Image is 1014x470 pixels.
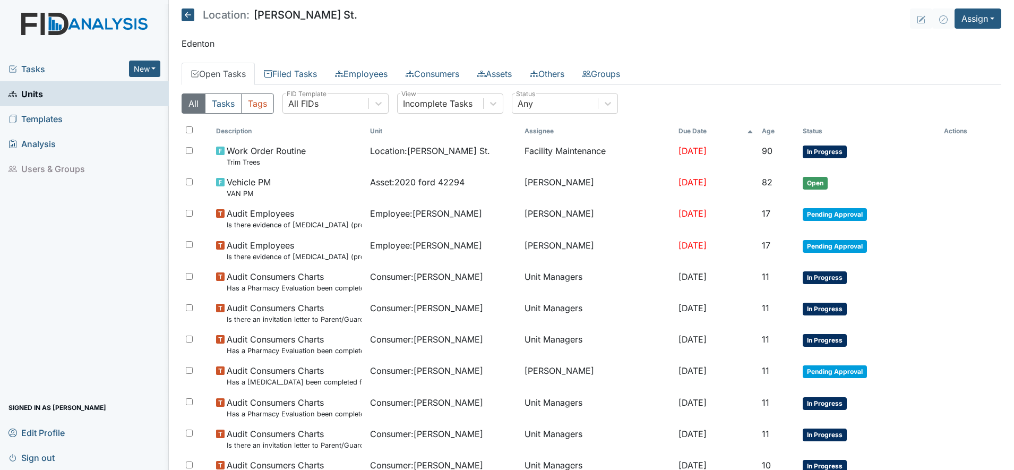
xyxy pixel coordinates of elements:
[397,63,468,85] a: Consumers
[8,86,43,102] span: Units
[758,122,798,140] th: Toggle SortBy
[678,146,707,156] span: [DATE]
[803,146,847,158] span: In Progress
[803,334,847,347] span: In Progress
[227,428,362,450] span: Audit Consumers Charts Is there an invitation letter to Parent/Guardian for current years team me...
[573,63,629,85] a: Groups
[762,429,769,439] span: 11
[520,122,675,140] th: Assignee
[227,346,362,356] small: Has a Pharmacy Evaluation been completed quarterly?
[227,144,306,167] span: Work Order Routine Trim Trees
[370,333,483,346] span: Consumer : [PERSON_NAME]
[762,303,769,313] span: 11
[227,176,271,199] span: Vehicle PM VAN PM
[520,235,675,266] td: [PERSON_NAME]
[678,271,707,282] span: [DATE]
[521,63,573,85] a: Others
[678,365,707,376] span: [DATE]
[182,63,255,85] a: Open Tasks
[803,303,847,315] span: In Progress
[678,397,707,408] span: [DATE]
[798,122,939,140] th: Toggle SortBy
[227,252,362,262] small: Is there evidence of [MEDICAL_DATA] (probationary [DATE] and post accident)?
[241,93,274,114] button: Tags
[227,157,306,167] small: Trim Trees
[129,61,161,77] button: New
[803,271,847,284] span: In Progress
[520,392,675,423] td: Unit Managers
[678,429,707,439] span: [DATE]
[205,93,242,114] button: Tasks
[520,360,675,391] td: [PERSON_NAME]
[227,396,362,419] span: Audit Consumers Charts Has a Pharmacy Evaluation been completed quarterly?
[762,146,772,156] span: 90
[370,396,483,409] span: Consumer : [PERSON_NAME]
[182,93,205,114] button: All
[518,97,533,110] div: Any
[227,239,362,262] span: Audit Employees Is there evidence of drug test (probationary within 90 days and post accident)?
[370,176,465,189] span: Asset : 2020 ford 42294
[803,240,867,253] span: Pending Approval
[520,140,675,172] td: Facility Maintenance
[803,365,867,378] span: Pending Approval
[227,314,362,324] small: Is there an invitation letter to Parent/Guardian for current years team meetings in T-Logs (Therap)?
[366,122,520,140] th: Toggle SortBy
[182,93,274,114] div: Type filter
[203,10,250,20] span: Location:
[803,429,847,441] span: In Progress
[520,329,675,360] td: Unit Managers
[8,424,65,441] span: Edit Profile
[520,423,675,455] td: Unit Managers
[8,135,56,152] span: Analysis
[370,207,482,220] span: Employee : [PERSON_NAME]
[468,63,521,85] a: Assets
[186,126,193,133] input: Toggle All Rows Selected
[678,303,707,313] span: [DATE]
[182,8,357,21] h5: [PERSON_NAME] St.
[8,63,129,75] a: Tasks
[762,177,772,187] span: 82
[762,365,769,376] span: 11
[370,270,483,283] span: Consumer : [PERSON_NAME]
[255,63,326,85] a: Filed Tasks
[762,240,770,251] span: 17
[227,333,362,356] span: Audit Consumers Charts Has a Pharmacy Evaluation been completed quarterly?
[403,97,472,110] div: Incomplete Tasks
[227,302,362,324] span: Audit Consumers Charts Is there an invitation letter to Parent/Guardian for current years team me...
[227,377,362,387] small: Has a [MEDICAL_DATA] been completed for all [DEMOGRAPHIC_DATA] and [DEMOGRAPHIC_DATA] over 50 or ...
[803,208,867,221] span: Pending Approval
[326,63,397,85] a: Employees
[803,397,847,410] span: In Progress
[520,297,675,329] td: Unit Managers
[227,364,362,387] span: Audit Consumers Charts Has a colonoscopy been completed for all males and females over 50 or is t...
[370,302,483,314] span: Consumer : [PERSON_NAME]
[370,364,483,377] span: Consumer : [PERSON_NAME]
[678,334,707,345] span: [DATE]
[370,428,483,440] span: Consumer : [PERSON_NAME]
[227,440,362,450] small: Is there an invitation letter to Parent/Guardian for current years team meetings in T-Logs (Therap)?
[288,97,319,110] div: All FIDs
[227,409,362,419] small: Has a Pharmacy Evaluation been completed quarterly?
[370,144,490,157] span: Location : [PERSON_NAME] St.
[762,334,769,345] span: 11
[955,8,1001,29] button: Assign
[182,37,1001,50] p: Edenton
[762,271,769,282] span: 11
[227,270,362,293] span: Audit Consumers Charts Has a Pharmacy Evaluation been completed quarterly?
[227,189,271,199] small: VAN PM
[370,239,482,252] span: Employee : [PERSON_NAME]
[762,208,770,219] span: 17
[678,177,707,187] span: [DATE]
[227,283,362,293] small: Has a Pharmacy Evaluation been completed quarterly?
[940,122,993,140] th: Actions
[762,397,769,408] span: 11
[520,172,675,203] td: [PERSON_NAME]
[803,177,828,190] span: Open
[8,110,63,127] span: Templates
[8,449,55,466] span: Sign out
[212,122,366,140] th: Toggle SortBy
[8,399,106,416] span: Signed in as [PERSON_NAME]
[678,240,707,251] span: [DATE]
[227,220,362,230] small: Is there evidence of [MEDICAL_DATA] (probationary [DATE] and post accident)?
